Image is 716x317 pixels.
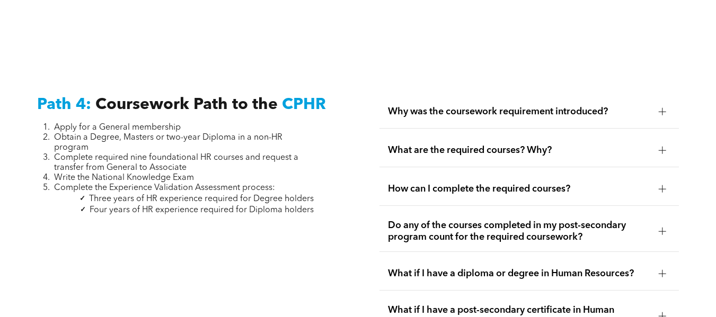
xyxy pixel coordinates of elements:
[282,97,326,113] span: CPHR
[388,144,650,156] span: What are the required courses? Why?
[54,133,282,152] span: Obtain a Degree, Masters or two-year Diploma in a non-HR program
[54,123,181,132] span: Apply for a General membership
[89,195,314,203] span: Three years of HR experience required for Degree holders
[95,97,278,113] span: Coursework Path to the
[388,106,650,117] span: Why was the coursework requirement introduced?
[54,174,194,182] span: Write the National Knowledge Exam
[54,184,275,192] span: Complete the Experience Validation Assessment process:
[54,153,298,172] span: Complete required nine foundational HR courses and request a transfer from General to Associate
[388,183,650,195] span: How can I complete the required courses?
[388,220,650,243] span: Do any of the courses completed in my post-secondary program count for the required coursework?
[90,206,314,214] span: Four years of HR experience required for Diploma holders
[37,97,91,113] span: Path 4:
[388,268,650,279] span: What if I have a diploma or degree in Human Resources?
